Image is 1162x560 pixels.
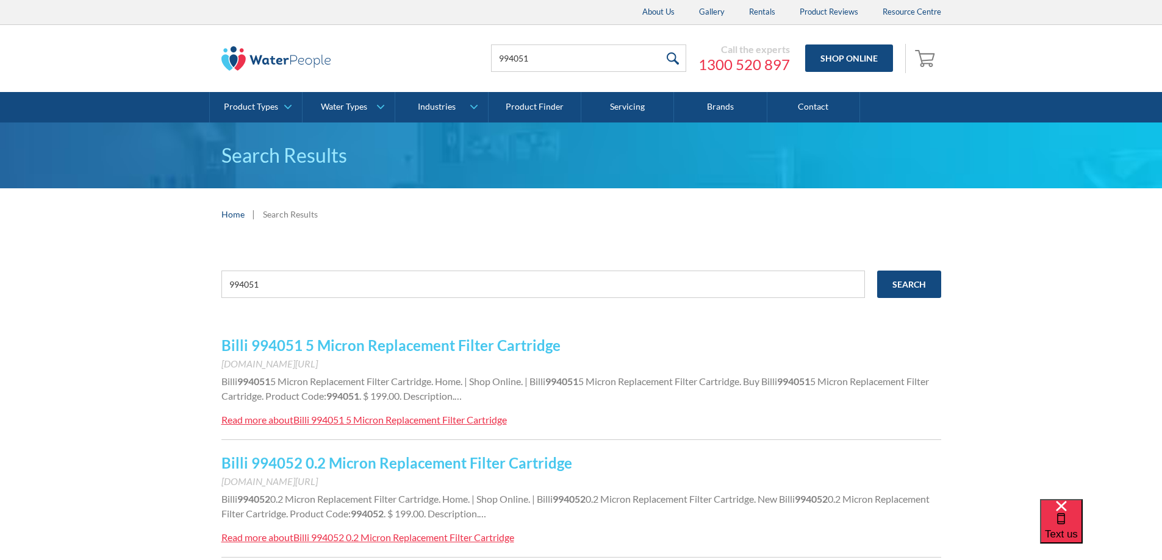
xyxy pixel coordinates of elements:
a: Water Types [303,92,395,122]
span: 5 Micron Replacement Filter Cartridge. Buy Billi [578,375,777,387]
span: Billi [221,493,237,505]
a: Read more aboutBilli 994052 0.2 Micron Replacement Filter Cartridge [221,530,514,545]
a: Open empty cart [912,44,941,73]
input: Search products [491,44,686,72]
div: Water Types [321,102,367,112]
input: Search [877,271,941,298]
strong: 994052 [351,508,384,519]
strong: 994052 [795,493,828,505]
a: Product Types [210,92,302,122]
h1: Search Results [221,141,941,170]
span: . $ 199.00. Description. [384,508,479,519]
div: Industries [418,102,456,112]
a: Industries [395,92,487,122]
strong: 994051 [237,375,270,387]
div: Product Types [224,102,278,112]
span: … [479,508,486,519]
div: Search Results [263,208,318,221]
span: 5 Micron Replacement Filter Cartridge. Home. | Shop Online. | Billi [270,375,545,387]
strong: 994051 [777,375,810,387]
strong: 994052 [553,493,586,505]
div: Read more about [221,531,293,543]
div: Billi 994052 0.2 Micron Replacement Filter Cartridge [293,531,514,543]
span: … [454,390,462,402]
a: Billi 994051 5 Micron Replacement Filter Cartridge [221,336,561,354]
strong: 994052 [237,493,270,505]
a: Read more aboutBilli 994051 5 Micron Replacement Filter Cartridge [221,413,507,427]
a: Billi 994052 0.2 Micron Replacement Filter Cartridge [221,454,572,472]
a: Servicing [581,92,674,122]
div: | [251,207,257,221]
img: The Water People [221,46,331,71]
a: Home [221,208,245,221]
input: e.g. chilled water cooler [221,271,865,298]
iframe: podium webchat widget bubble [1040,499,1162,560]
div: Billi 994051 5 Micron Replacement Filter Cartridge [293,414,507,425]
span: . $ 199.00. Description. [359,390,454,402]
img: shopping cart [915,48,938,68]
span: Billi [221,375,237,387]
div: Call the experts [698,43,790,55]
span: 0.2 Micron Replacement Filter Cartridge. Home. | Shop Online. | Billi [270,493,553,505]
span: 0.2 Micron Replacement Filter Cartridge. Product Code: [221,493,930,519]
a: Shop Online [805,44,893,72]
div: [DOMAIN_NAME][URL] [221,356,941,371]
span: 5 Micron Replacement Filter Cartridge. Product Code: [221,375,929,402]
strong: 994051 [545,375,578,387]
strong: 994051 [326,390,359,402]
a: 1300 520 897 [698,55,790,74]
div: [DOMAIN_NAME][URL] [221,474,941,489]
a: Product Finder [489,92,581,122]
a: Contact [767,92,860,122]
a: Brands [674,92,767,122]
span: 0.2 Micron Replacement Filter Cartridge. New Billi [586,493,795,505]
div: Read more about [221,414,293,425]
